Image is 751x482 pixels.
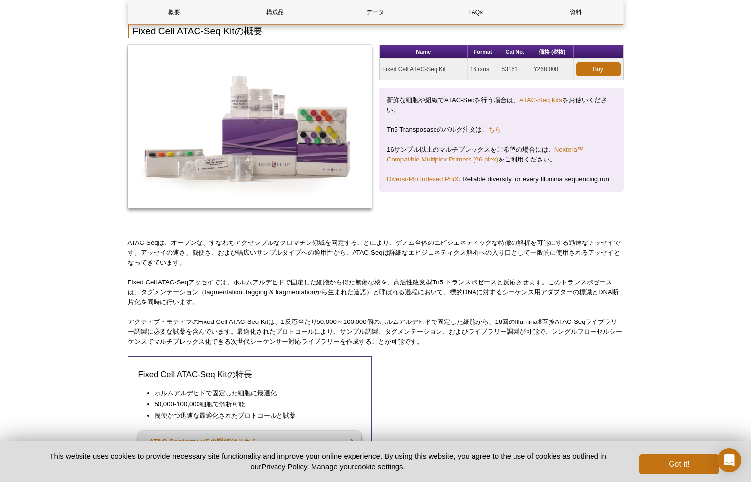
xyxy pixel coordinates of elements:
[387,175,459,183] a: Diversi-Phi Indexed PhiX
[138,431,362,452] a: ATAC-Seqについての詳細はこちら
[482,126,501,133] a: こちら
[717,448,741,472] div: Open Intercom Messenger
[155,400,352,409] li: 50,000-100,000細胞で解析可能
[380,45,468,59] th: Name
[387,145,616,164] p: 16サンプル以上のマルチプレックスをご希望の場合には、 をご利用ください。
[531,45,574,59] th: 価格 (税抜)
[387,174,616,184] p: : Reliable diversity for every Illumina sequencing run
[387,146,586,163] a: Nextera™-Compatible Multiplex Primers (96 plex)
[128,45,372,208] img: CUT&Tag-IT Assay Kit - Tissue
[529,0,622,24] a: 資料
[261,462,307,471] a: Privacy Policy
[128,278,624,307] p: Fixed Cell ATAC-Seqアッセイでは、ホルムアルデヒドで固定した細胞から得た無傷な核を、高活性改変型Tn5 トランスポゼースと反応させます。このトランスポゼースは、タグメンテーショ...
[531,59,574,80] td: ¥268,000
[499,45,531,59] th: Cat No.
[387,125,616,135] p: Tn5 Transposaseのバルク注文は
[128,24,624,38] h2: Fixed Cell ATAC-Seq Kitの概要
[128,238,624,268] p: ATAC-Seqは、オープンな、すなわちアクセシブルなクロマチン領域を同定することにより、ゲノム全体のエピジェネティックな特徴の解析を可能にする迅速なアッセイです。アッセイの速さ、簡便さ、および...
[639,454,718,474] button: Got it!
[576,62,621,76] a: Buy
[229,0,321,24] a: 構成品
[519,96,562,104] a: ATAC-Seq Kits
[155,388,352,398] li: ホルムアルデヒドで固定した細胞に最適化
[155,411,352,421] li: 簡便かつ迅速な最適化されたプロトコールと試薬
[354,462,403,471] button: cookie settings
[380,59,468,80] td: Fixed Cell ATAC-Seq Kit
[138,369,362,381] h3: Fixed Cell ATAC-Seq Kitの特長
[387,95,616,115] p: 新鮮な細胞や組織でATAC-Seqを行う場合は、 をお使いください。
[499,59,531,80] td: 53151
[468,45,499,59] th: Format
[128,0,221,24] a: 概要
[329,0,422,24] a: データ
[429,0,522,24] a: FAQs
[128,317,624,347] p: アクティブ・モティフのFixed Cell ATAC-Seq Kitは、1反応当たり50,000～100,000個のホルムアルデヒドで固定した細胞から、16回のIllumina®互換ATAC-S...
[468,59,499,80] td: 16 rxns
[33,451,624,472] p: This website uses cookies to provide necessary site functionality and improve your online experie...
